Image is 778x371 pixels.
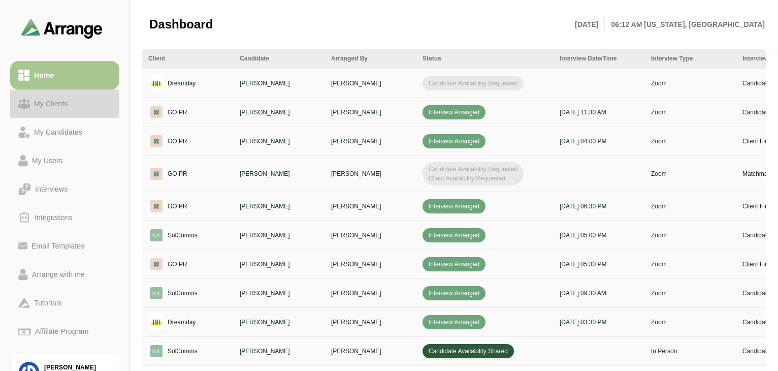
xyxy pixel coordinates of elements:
a: Affiliate Program [10,317,119,346]
a: Arrange with me [10,260,119,289]
p: SolComms [168,231,198,240]
p: [PERSON_NAME] [331,347,410,356]
p: [PERSON_NAME] [331,202,410,211]
img: logo [148,314,165,330]
img: logo [148,133,165,149]
div: Arrange with me [28,268,89,281]
div: Candidate [240,54,319,63]
p: GO PR [168,108,187,117]
div: My Users [28,154,67,167]
p: SolComms [168,347,198,356]
img: logo [148,227,165,243]
img: arrangeai-name-small-logo.4d2b8aee.svg [21,18,103,38]
p: [PERSON_NAME] [331,169,410,178]
p: [PERSON_NAME] [240,347,319,356]
p: Dreamday [168,79,196,88]
p: [PERSON_NAME] [331,108,410,117]
div: Affiliate Program [31,325,92,337]
p: GO PR [168,137,187,146]
p: Zoom [651,202,730,211]
img: logo [148,198,165,214]
p: Dreamday [168,318,196,327]
div: Interview Date/Time [560,54,639,63]
div: Integrations [30,211,77,224]
a: My Candidates [10,118,119,146]
p: [DATE] 03:30 PM [560,318,639,327]
p: [PERSON_NAME] [240,260,319,269]
img: logo [148,343,165,359]
p: SolComms [168,289,198,298]
p: [DATE] 04:00 PM [560,137,639,146]
p: Zoom [651,260,730,269]
p: Zoom [651,318,730,327]
p: [PERSON_NAME] [240,289,319,298]
p: GO PR [168,169,187,178]
p: In Person [651,347,730,356]
div: Status [423,54,547,63]
span: Interview Arranged [423,199,485,213]
p: [DATE] 05:00 PM [560,231,639,240]
p: [PERSON_NAME] [331,231,410,240]
span: Interview Arranged [423,228,485,242]
div: Email Templates [27,240,88,252]
div: My Clients [30,98,72,110]
p: [PERSON_NAME] [240,202,319,211]
p: [DATE] 09:30 AM [560,289,639,298]
a: My Users [10,146,119,175]
span: Candidate Availability Shared [423,344,514,358]
img: logo [148,256,165,272]
span: Interview Arranged [423,286,485,300]
p: GO PR [168,260,187,269]
p: 06:12 AM [US_STATE], [GEOGRAPHIC_DATA] [605,18,765,30]
p: [DATE] 11:30 AM [560,108,639,117]
p: [PERSON_NAME] [331,318,410,327]
img: logo [148,285,165,301]
a: My Clients [10,89,119,118]
span: Interview Arranged [423,105,485,119]
p: [PERSON_NAME] [331,260,410,269]
a: Integrations [10,203,119,232]
p: Zoom [651,169,730,178]
p: Zoom [651,231,730,240]
p: Zoom [651,137,730,146]
p: [DATE] 05:30 PM [560,260,639,269]
a: Tutorials [10,289,119,317]
div: Client [148,54,228,63]
span: Candidate Availability Requested [423,76,524,90]
span: Dashboard [149,17,213,32]
a: Interviews [10,175,119,203]
p: [PERSON_NAME] [240,231,319,240]
img: logo [148,104,165,120]
p: [PERSON_NAME] [240,79,319,88]
p: [PERSON_NAME] [240,137,319,146]
span: Interview Arranged [423,315,485,329]
p: [DATE] 06:30 PM [560,202,639,211]
p: [PERSON_NAME] [240,108,319,117]
img: logo [148,166,165,182]
div: Interviews [31,183,72,195]
span: Interview Arranged [423,257,485,271]
div: Interview Type [651,54,730,63]
span: Interview Arranged [423,134,485,148]
p: GO PR [168,202,187,211]
p: [PERSON_NAME] [331,137,410,146]
p: Zoom [651,79,730,88]
p: [DATE] [575,18,605,30]
p: Zoom [651,108,730,117]
div: Home [30,69,58,81]
div: My Candidates [30,126,86,138]
div: Tutorials [30,297,66,309]
a: Email Templates [10,232,119,260]
img: logo [148,75,165,91]
a: Home [10,61,119,89]
p: Zoom [651,289,730,298]
p: [PERSON_NAME] [331,289,410,298]
p: [PERSON_NAME] [240,169,319,178]
p: [PERSON_NAME] [331,79,410,88]
p: [PERSON_NAME] [240,318,319,327]
span: Candidate Availability Requested Client Availability Requested [423,162,524,185]
div: Arranged By [331,54,410,63]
